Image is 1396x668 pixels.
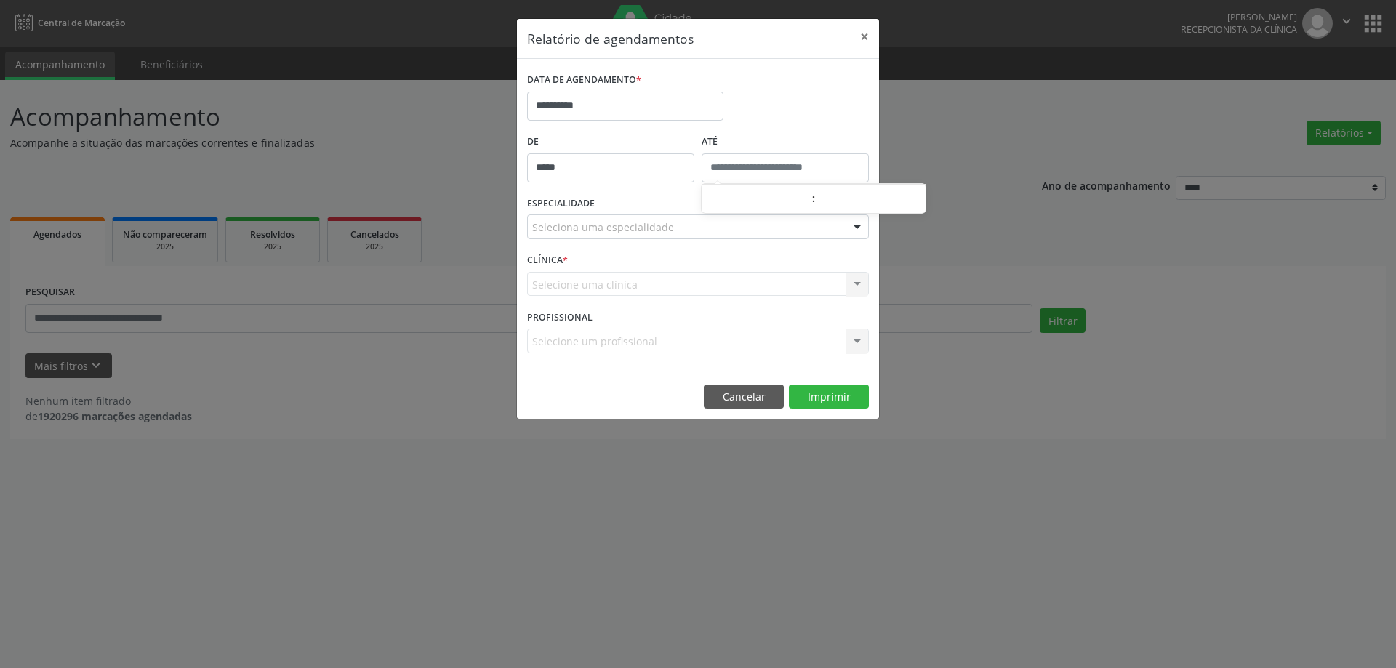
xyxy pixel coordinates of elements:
[704,385,784,409] button: Cancelar
[816,185,926,214] input: Minute
[527,193,595,215] label: ESPECIALIDADE
[702,131,869,153] label: ATÉ
[789,385,869,409] button: Imprimir
[702,185,811,214] input: Hour
[532,220,674,235] span: Seleciona uma especialidade
[527,29,694,48] h5: Relatório de agendamentos
[527,131,694,153] label: De
[850,19,879,55] button: Close
[527,249,568,272] label: CLÍNICA
[527,69,641,92] label: DATA DE AGENDAMENTO
[811,184,816,213] span: :
[527,306,593,329] label: PROFISSIONAL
